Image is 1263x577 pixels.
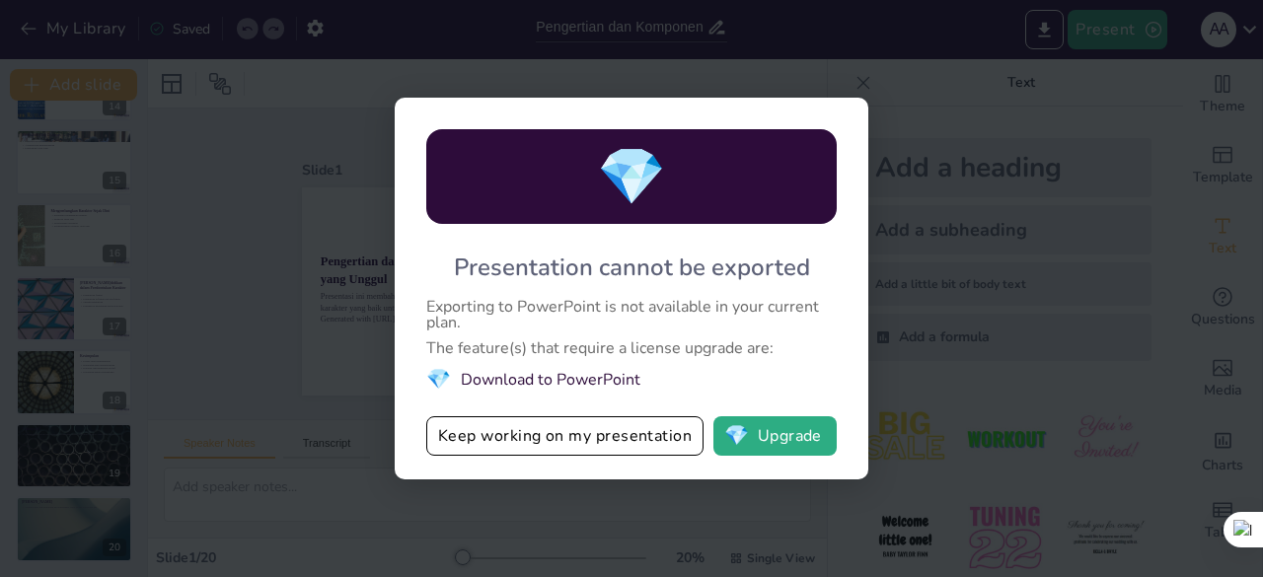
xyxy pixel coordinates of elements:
[426,366,451,393] span: diamond
[454,252,810,283] div: Presentation cannot be exported
[426,366,837,393] li: Download to PowerPoint
[713,416,837,456] button: diamondUpgrade
[426,340,837,356] div: The feature(s) that require a license upgrade are:
[724,426,749,446] span: diamond
[426,416,704,456] button: Keep working on my presentation
[426,299,837,330] div: Exporting to PowerPoint is not available in your current plan.
[597,139,666,215] span: diamond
